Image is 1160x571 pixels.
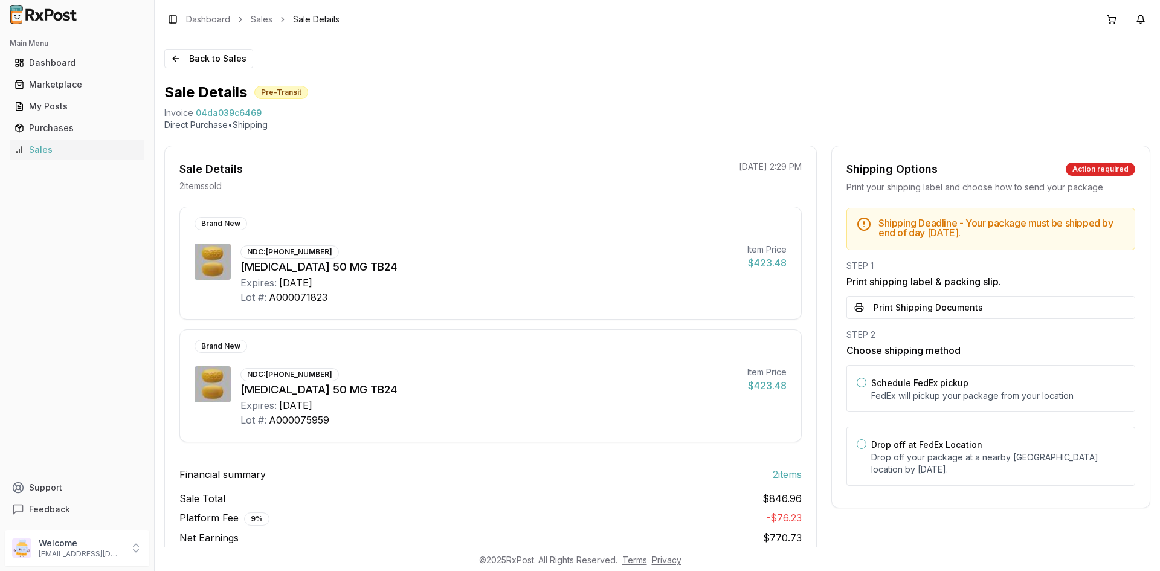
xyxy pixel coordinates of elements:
[739,161,802,173] p: [DATE] 2:29 PM
[846,329,1135,341] div: STEP 2
[871,378,968,388] label: Schedule FedEx pickup
[240,381,738,398] div: [MEDICAL_DATA] 50 MG TB24
[39,549,123,559] p: [EMAIL_ADDRESS][DOMAIN_NAME]
[14,79,140,91] div: Marketplace
[251,13,272,25] a: Sales
[773,467,802,482] span: 2 item s
[179,491,225,506] span: Sale Total
[179,531,239,545] span: Net Earnings
[10,39,144,48] h2: Main Menu
[240,368,339,381] div: NDC: [PHONE_NUMBER]
[240,290,266,305] div: Lot #:
[10,117,144,139] a: Purchases
[846,296,1135,319] button: Print Shipping Documents
[14,100,140,112] div: My Posts
[164,119,1150,131] p: Direct Purchase • Shipping
[29,503,70,515] span: Feedback
[5,75,149,94] button: Marketplace
[14,57,140,69] div: Dashboard
[164,49,253,68] button: Back to Sales
[747,378,787,393] div: $423.48
[240,413,266,427] div: Lot #:
[846,181,1135,193] div: Print your shipping label and choose how to send your package
[5,5,82,24] img: RxPost Logo
[195,244,231,280] img: Myrbetriq 50 MG TB24
[195,217,247,230] div: Brand New
[5,118,149,138] button: Purchases
[747,256,787,270] div: $423.48
[747,244,787,256] div: Item Price
[5,477,149,498] button: Support
[240,398,277,413] div: Expires:
[1066,163,1135,176] div: Action required
[196,107,262,119] span: 04da039c6469
[878,218,1125,237] h5: Shipping Deadline - Your package must be shipped by end of day [DATE] .
[846,260,1135,272] div: STEP 1
[747,366,787,378] div: Item Price
[5,53,149,73] button: Dashboard
[622,555,647,565] a: Terms
[269,413,329,427] div: A000075959
[179,161,243,178] div: Sale Details
[846,343,1135,358] h3: Choose shipping method
[763,532,802,544] span: $770.73
[240,259,738,276] div: [MEDICAL_DATA] 50 MG TB24
[195,340,247,353] div: Brand New
[186,13,340,25] nav: breadcrumb
[766,512,802,524] span: - $76.23
[762,491,802,506] span: $846.96
[186,13,230,25] a: Dashboard
[164,83,247,102] h1: Sale Details
[871,451,1125,476] p: Drop off your package at a nearby [GEOGRAPHIC_DATA] location by [DATE] .
[39,537,123,549] p: Welcome
[195,366,231,402] img: Myrbetriq 50 MG TB24
[5,97,149,116] button: My Posts
[14,122,140,134] div: Purchases
[846,274,1135,289] h3: Print shipping label & packing slip.
[12,538,31,558] img: User avatar
[846,161,938,178] div: Shipping Options
[10,139,144,161] a: Sales
[254,86,308,99] div: Pre-Transit
[10,95,144,117] a: My Posts
[179,180,222,192] p: 2 item s sold
[871,439,982,450] label: Drop off at FedEx Location
[244,512,269,526] div: 9 %
[279,276,312,290] div: [DATE]
[293,13,340,25] span: Sale Details
[10,74,144,95] a: Marketplace
[652,555,681,565] a: Privacy
[179,511,269,526] span: Platform Fee
[240,276,277,290] div: Expires:
[269,290,327,305] div: A000071823
[5,140,149,160] button: Sales
[871,390,1125,402] p: FedEx will pickup your package from your location
[5,498,149,520] button: Feedback
[10,52,144,74] a: Dashboard
[164,107,193,119] div: Invoice
[14,144,140,156] div: Sales
[179,467,266,482] span: Financial summary
[279,398,312,413] div: [DATE]
[240,245,339,259] div: NDC: [PHONE_NUMBER]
